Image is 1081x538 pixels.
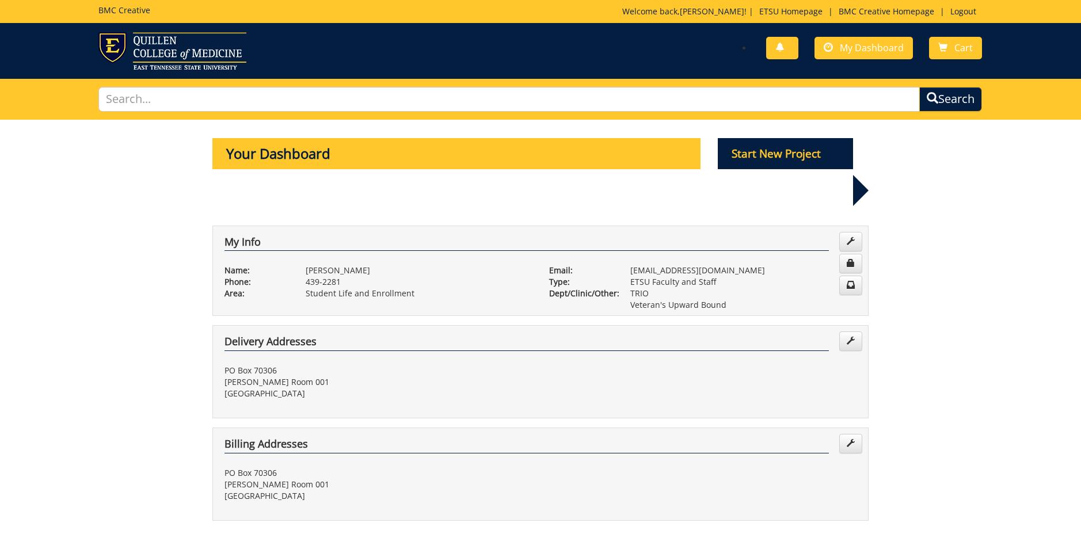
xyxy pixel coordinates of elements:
a: ETSU Homepage [753,6,828,17]
h4: Delivery Addresses [224,336,829,351]
h5: BMC Creative [98,6,150,14]
span: My Dashboard [840,41,904,54]
p: Email: [549,265,613,276]
p: [EMAIL_ADDRESS][DOMAIN_NAME] [630,265,857,276]
p: Area: [224,288,288,299]
p: [PERSON_NAME] Room 001 [224,376,532,388]
a: Change Communication Preferences [839,276,862,295]
p: Phone: [224,276,288,288]
p: PO Box 70306 [224,467,532,479]
p: TRIO [630,288,857,299]
img: ETSU logo [98,32,246,70]
a: [PERSON_NAME] [680,6,744,17]
h4: Billing Addresses [224,438,829,453]
p: [PERSON_NAME] [306,265,532,276]
a: Edit Addresses [839,434,862,453]
p: Student Life and Enrollment [306,288,532,299]
a: Cart [929,37,982,59]
p: Veteran's Upward Bound [630,299,857,311]
p: PO Box 70306 [224,365,532,376]
p: [GEOGRAPHIC_DATA] [224,388,532,399]
a: Edit Addresses [839,331,862,351]
a: Start New Project [718,149,854,160]
p: ETSU Faculty and Staff [630,276,857,288]
a: Edit Info [839,232,862,251]
a: Logout [945,6,982,17]
p: Type: [549,276,613,288]
p: [GEOGRAPHIC_DATA] [224,490,532,502]
h4: My Info [224,236,829,251]
p: Start New Project [718,138,854,169]
a: Change Password [839,254,862,273]
p: Dept/Clinic/Other: [549,288,613,299]
span: Cart [954,41,973,54]
p: [PERSON_NAME] Room 001 [224,479,532,490]
a: BMC Creative Homepage [833,6,940,17]
p: Name: [224,265,288,276]
input: Search... [98,87,920,112]
button: Search [919,87,982,112]
p: Welcome back, ! | | | [622,6,982,17]
a: My Dashboard [814,37,913,59]
p: 439-2281 [306,276,532,288]
p: Your Dashboard [212,138,701,169]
